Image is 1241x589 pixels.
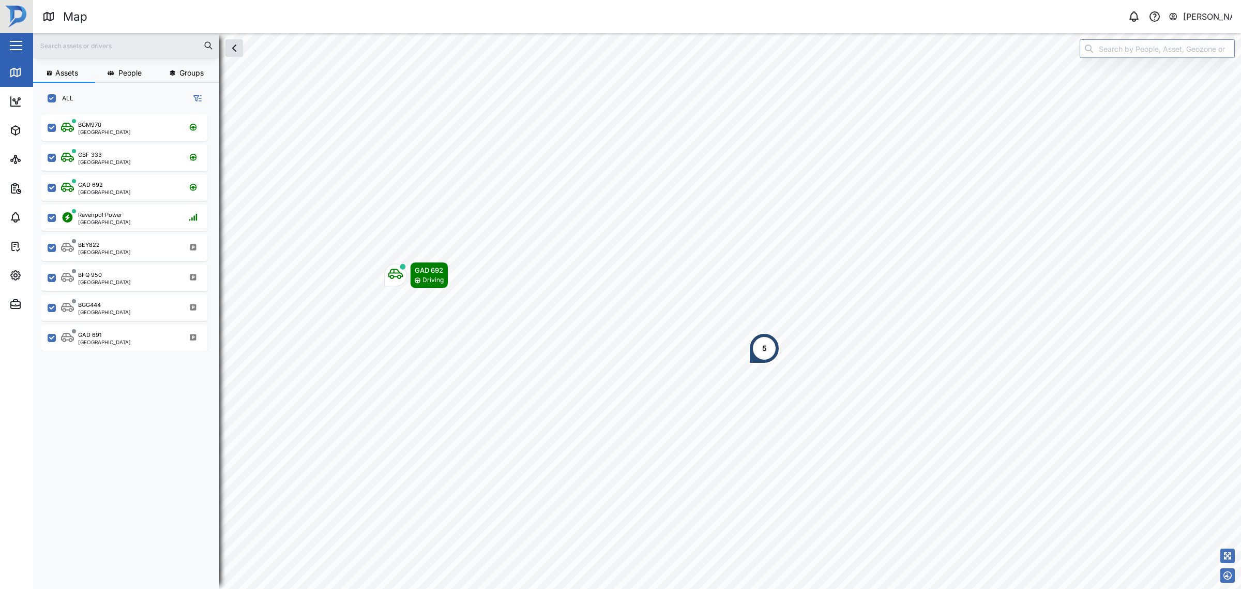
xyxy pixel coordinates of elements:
div: BFQ 950 [78,271,102,279]
div: [GEOGRAPHIC_DATA] [78,279,131,285]
div: Map marker [384,262,448,288]
div: BEY822 [78,241,100,249]
div: CBF 333 [78,151,102,159]
div: 5 [762,343,767,354]
span: People [118,69,142,77]
div: Assets [27,125,59,136]
div: Map [63,8,87,26]
div: [GEOGRAPHIC_DATA] [78,159,131,165]
div: [GEOGRAPHIC_DATA] [78,129,131,135]
div: GAD 691 [78,331,101,340]
div: GAD 692 [78,181,103,189]
div: Driving [422,275,444,285]
div: [GEOGRAPHIC_DATA] [78,310,131,315]
div: grid [41,111,219,581]
div: Admin [27,299,57,310]
div: Ravenpol Power [78,211,122,219]
div: [GEOGRAPHIC_DATA] [78,189,131,195]
div: Alarms [27,212,59,223]
div: Dashboard [27,96,73,107]
div: Map marker [749,333,780,364]
div: Settings [27,270,64,281]
div: GAD 692 [415,265,444,275]
button: [PERSON_NAME] [1168,9,1233,24]
div: BGM970 [78,121,101,129]
div: Map [27,67,50,78]
div: Tasks [27,241,55,252]
span: Groups [179,69,204,77]
div: [GEOGRAPHIC_DATA] [78,249,131,255]
div: [GEOGRAPHIC_DATA] [78,219,131,225]
span: Assets [55,69,78,77]
div: [GEOGRAPHIC_DATA] [78,340,131,345]
div: Reports [27,183,62,194]
img: Main Logo [5,5,28,28]
div: BGG444 [78,301,101,310]
div: Sites [27,154,52,165]
div: [PERSON_NAME] [1183,10,1233,23]
label: ALL [56,94,73,102]
input: Search by People, Asset, Geozone or Place [1080,39,1235,58]
input: Search assets or drivers [39,38,213,53]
